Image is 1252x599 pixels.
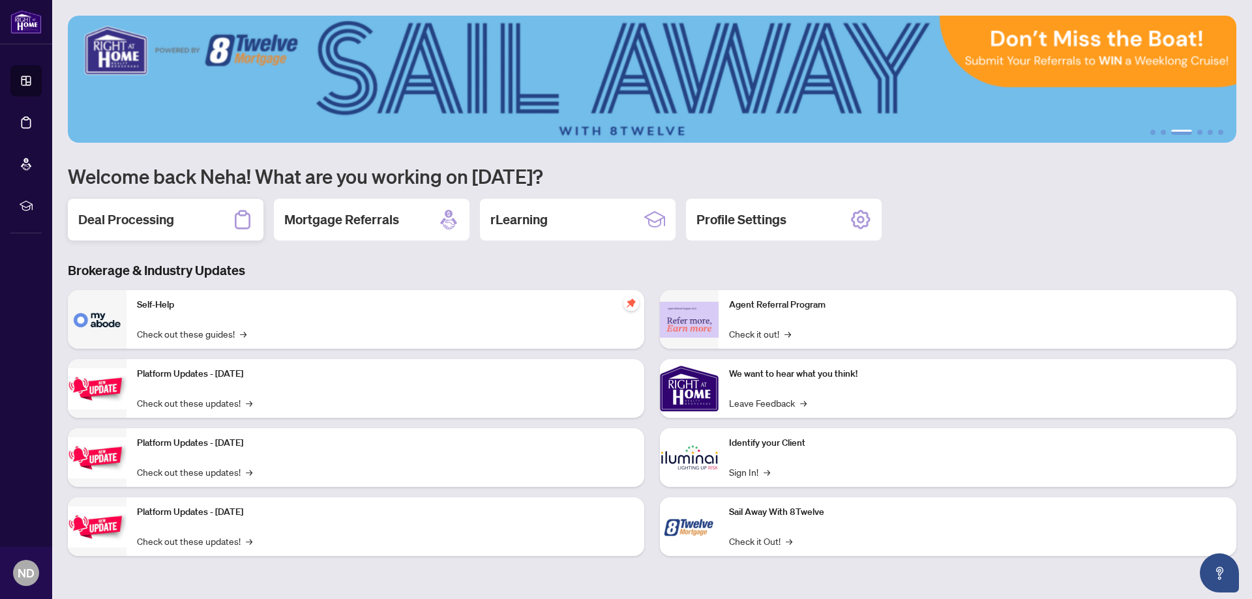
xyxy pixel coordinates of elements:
[729,367,1226,381] p: We want to hear what you think!
[284,211,399,229] h2: Mortgage Referrals
[1171,130,1192,135] button: 3
[137,298,634,312] p: Self-Help
[68,261,1236,280] h3: Brokerage & Industry Updates
[729,505,1226,519] p: Sail Away With 8Twelve
[137,505,634,519] p: Platform Updates - [DATE]
[764,465,770,479] span: →
[68,290,127,349] img: Self-Help
[137,327,246,341] a: Check out these guides!→
[137,465,252,479] a: Check out these updates!→
[137,534,252,548] a: Check out these updates!→
[660,428,719,487] img: Identify your Client
[246,465,252,479] span: →
[246,396,252,410] span: →
[786,534,792,548] span: →
[1218,130,1223,135] button: 6
[490,211,548,229] h2: rLearning
[137,436,634,450] p: Platform Updates - [DATE]
[660,497,719,556] img: Sail Away With 8Twelve
[696,211,786,229] h2: Profile Settings
[137,367,634,381] p: Platform Updates - [DATE]
[623,295,639,311] span: pushpin
[660,302,719,338] img: Agent Referral Program
[68,437,127,478] img: Platform Updates - July 8, 2025
[68,16,1236,143] img: Slide 2
[1161,130,1166,135] button: 2
[784,327,791,341] span: →
[246,534,252,548] span: →
[729,534,792,548] a: Check it Out!→
[68,164,1236,188] h1: Welcome back Neha! What are you working on [DATE]?
[1197,130,1202,135] button: 4
[660,359,719,418] img: We want to hear what you think!
[729,436,1226,450] p: Identify your Client
[78,211,174,229] h2: Deal Processing
[68,368,127,409] img: Platform Updates - July 21, 2025
[729,465,770,479] a: Sign In!→
[68,506,127,548] img: Platform Updates - June 23, 2025
[1150,130,1155,135] button: 1
[729,327,791,341] a: Check it out!→
[729,298,1226,312] p: Agent Referral Program
[729,396,807,410] a: Leave Feedback→
[800,396,807,410] span: →
[1200,553,1239,592] button: Open asap
[240,327,246,341] span: →
[137,396,252,410] a: Check out these updates!→
[18,564,35,582] span: ND
[10,10,42,34] img: logo
[1208,130,1213,135] button: 5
